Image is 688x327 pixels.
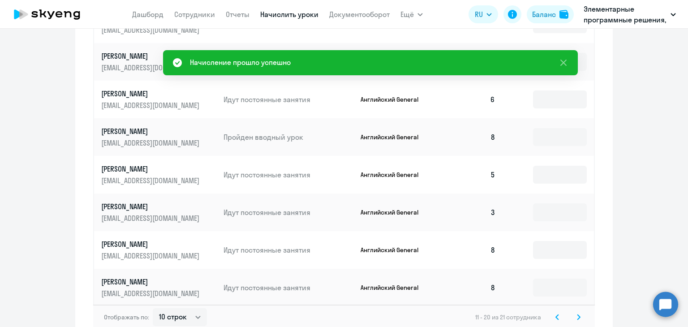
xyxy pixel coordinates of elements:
[101,126,202,136] p: [PERSON_NAME]
[440,269,503,306] td: 8
[101,202,216,223] a: [PERSON_NAME][EMAIL_ADDRESS][DOMAIN_NAME]
[260,10,318,19] a: Начислить уроки
[224,170,353,180] p: Идут постоянные занятия
[440,81,503,118] td: 6
[101,100,202,110] p: [EMAIL_ADDRESS][DOMAIN_NAME]
[101,89,216,110] a: [PERSON_NAME][EMAIL_ADDRESS][DOMAIN_NAME]
[104,313,149,321] span: Отображать по:
[101,51,202,61] p: [PERSON_NAME]
[101,176,202,185] p: [EMAIL_ADDRESS][DOMAIN_NAME]
[101,89,202,99] p: [PERSON_NAME]
[475,9,483,20] span: RU
[440,43,503,81] td: 5
[400,9,414,20] span: Ещё
[101,277,216,298] a: [PERSON_NAME][EMAIL_ADDRESS][DOMAIN_NAME]
[101,126,216,148] a: [PERSON_NAME][EMAIL_ADDRESS][DOMAIN_NAME]
[361,246,428,254] p: Английский General
[101,51,216,73] a: [PERSON_NAME][EMAIL_ADDRESS][DOMAIN_NAME]
[400,5,423,23] button: Ещё
[361,284,428,292] p: Английский General
[101,25,202,35] p: [EMAIL_ADDRESS][DOMAIN_NAME]
[361,133,428,141] p: Английский General
[475,313,541,321] span: 11 - 20 из 21 сотрудника
[101,213,202,223] p: [EMAIL_ADDRESS][DOMAIN_NAME]
[101,164,202,174] p: [PERSON_NAME]
[101,138,202,148] p: [EMAIL_ADDRESS][DOMAIN_NAME]
[469,5,498,23] button: RU
[190,57,291,68] div: Начисление прошло успешно
[224,245,353,255] p: Идут постоянные занятия
[224,283,353,293] p: Идут постоянные занятия
[579,4,680,25] button: Элементарные программные решения, ЭЛЕМЕНТАРНЫЕ ПРОГРАММНЫЕ РЕШЕНИЯ, ООО
[329,10,390,19] a: Документооборот
[101,288,202,298] p: [EMAIL_ADDRESS][DOMAIN_NAME]
[101,251,202,261] p: [EMAIL_ADDRESS][DOMAIN_NAME]
[224,207,353,217] p: Идут постоянные занятия
[174,10,215,19] a: Сотрудники
[361,208,428,216] p: Английский General
[440,118,503,156] td: 8
[132,10,163,19] a: Дашборд
[440,231,503,269] td: 8
[527,5,574,23] button: Балансbalance
[584,4,667,25] p: Элементарные программные решения, ЭЛЕМЕНТАРНЫЕ ПРОГРАММНЫЕ РЕШЕНИЯ, ООО
[361,95,428,103] p: Английский General
[101,202,202,211] p: [PERSON_NAME]
[224,95,353,104] p: Идут постоянные занятия
[101,277,202,287] p: [PERSON_NAME]
[226,10,249,19] a: Отчеты
[532,9,556,20] div: Баланс
[224,132,353,142] p: Пройден вводный урок
[101,239,216,261] a: [PERSON_NAME][EMAIL_ADDRESS][DOMAIN_NAME]
[101,239,202,249] p: [PERSON_NAME]
[440,194,503,231] td: 3
[101,164,216,185] a: [PERSON_NAME][EMAIL_ADDRESS][DOMAIN_NAME]
[101,63,202,73] p: [EMAIL_ADDRESS][DOMAIN_NAME]
[440,156,503,194] td: 5
[361,171,428,179] p: Английский General
[559,10,568,19] img: balance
